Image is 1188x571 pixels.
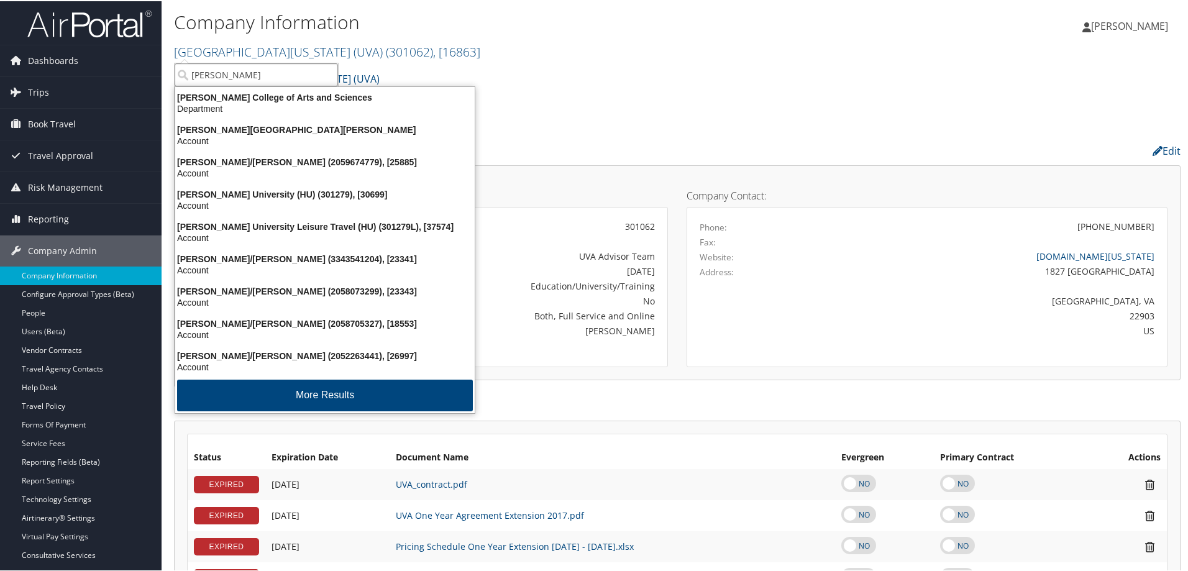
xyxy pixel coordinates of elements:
[396,508,584,520] a: UVA One Year Agreement Extension 2017.pdf
[358,219,655,232] div: 301062
[168,167,482,178] div: Account
[174,8,845,34] h1: Company Information
[700,220,727,232] label: Phone:
[168,349,482,360] div: [PERSON_NAME]/[PERSON_NAME] (2052263441), [26997]
[358,263,655,276] div: [DATE]
[818,323,1155,336] div: US
[1036,249,1154,261] a: [DOMAIN_NAME][US_STATE]
[1139,539,1161,552] i: Remove Contract
[27,8,152,37] img: airportal-logo.png
[28,76,49,107] span: Trips
[272,539,299,551] span: [DATE]
[358,323,655,336] div: [PERSON_NAME]
[194,475,259,492] div: EXPIRED
[272,508,299,520] span: [DATE]
[1077,219,1154,232] div: [PHONE_NUMBER]
[194,537,259,554] div: EXPIRED
[700,250,734,262] label: Website:
[168,360,482,372] div: Account
[358,278,655,291] div: Education/University/Training
[1153,143,1181,157] a: Edit
[168,252,482,263] div: [PERSON_NAME]/[PERSON_NAME] (3343541204), [23341]
[433,42,480,59] span: , [ 16863 ]
[168,220,482,231] div: [PERSON_NAME] University Leisure Travel (HU) (301279L), [37574]
[177,378,473,410] button: More Results
[272,478,383,489] div: Add/Edit Date
[194,506,259,523] div: EXPIRED
[174,139,839,160] h2: Company Profile:
[700,235,716,247] label: Fax:
[386,42,433,59] span: ( 301062 )
[28,139,93,170] span: Travel Approval
[28,171,103,202] span: Risk Management
[272,477,299,489] span: [DATE]
[1139,508,1161,521] i: Remove Contract
[818,308,1155,321] div: 22903
[687,190,1167,199] h4: Company Contact:
[168,188,482,199] div: [PERSON_NAME] University (HU) (301279), [30699]
[272,509,383,520] div: Add/Edit Date
[168,263,482,275] div: Account
[168,285,482,296] div: [PERSON_NAME]/[PERSON_NAME] (2058073299), [23343]
[265,445,390,468] th: Expiration Date
[168,102,482,113] div: Department
[168,328,482,339] div: Account
[1087,445,1167,468] th: Actions
[188,445,265,468] th: Status
[700,265,734,277] label: Address:
[168,155,482,167] div: [PERSON_NAME]/[PERSON_NAME] (2059674779), [25885]
[28,107,76,139] span: Book Travel
[358,249,655,262] div: UVA Advisor Team
[168,123,482,134] div: [PERSON_NAME][GEOGRAPHIC_DATA][PERSON_NAME]
[934,445,1087,468] th: Primary Contract
[168,134,482,145] div: Account
[358,308,655,321] div: Both, Full Service and Online
[358,293,655,306] div: No
[835,445,933,468] th: Evergreen
[1139,477,1161,490] i: Remove Contract
[390,445,835,468] th: Document Name
[168,317,482,328] div: [PERSON_NAME]/[PERSON_NAME] (2058705327), [18553]
[818,263,1155,276] div: 1827 [GEOGRAPHIC_DATA]
[396,477,467,489] a: UVA_contract.pdf
[1091,18,1168,32] span: [PERSON_NAME]
[168,91,482,102] div: [PERSON_NAME] College of Arts and Sciences
[168,231,482,242] div: Account
[1082,6,1181,43] a: [PERSON_NAME]
[168,199,482,210] div: Account
[28,203,69,234] span: Reporting
[272,540,383,551] div: Add/Edit Date
[168,296,482,307] div: Account
[396,539,634,551] a: Pricing Schedule One Year Extension [DATE] - [DATE].xlsx
[28,44,78,75] span: Dashboards
[174,393,1181,414] h2: Contracts:
[175,62,338,85] input: Search Accounts
[818,293,1155,306] div: [GEOGRAPHIC_DATA], VA
[174,42,480,59] a: [GEOGRAPHIC_DATA][US_STATE] (UVA)
[28,234,97,265] span: Company Admin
